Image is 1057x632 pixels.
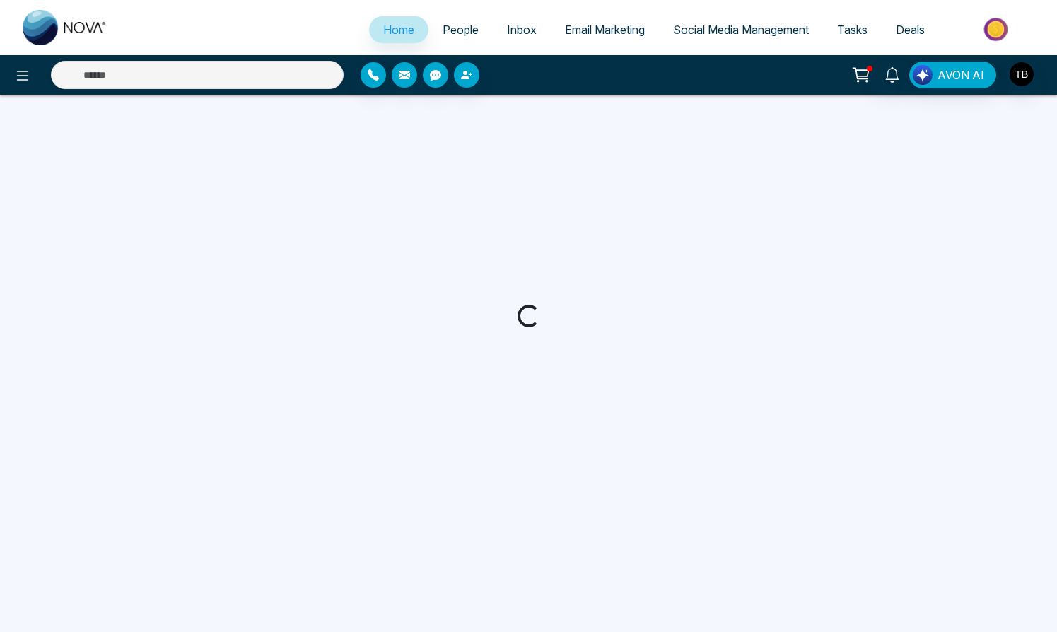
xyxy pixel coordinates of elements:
[913,65,933,85] img: Lead Flow
[443,23,479,37] span: People
[938,66,984,83] span: AVON AI
[882,16,939,43] a: Deals
[369,16,428,43] a: Home
[1010,62,1034,86] img: User Avatar
[507,23,537,37] span: Inbox
[565,23,645,37] span: Email Marketing
[23,10,107,45] img: Nova CRM Logo
[946,13,1049,45] img: Market-place.gif
[659,16,823,43] a: Social Media Management
[837,23,868,37] span: Tasks
[493,16,551,43] a: Inbox
[551,16,659,43] a: Email Marketing
[909,62,996,88] button: AVON AI
[383,23,414,37] span: Home
[823,16,882,43] a: Tasks
[428,16,493,43] a: People
[673,23,809,37] span: Social Media Management
[896,23,925,37] span: Deals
